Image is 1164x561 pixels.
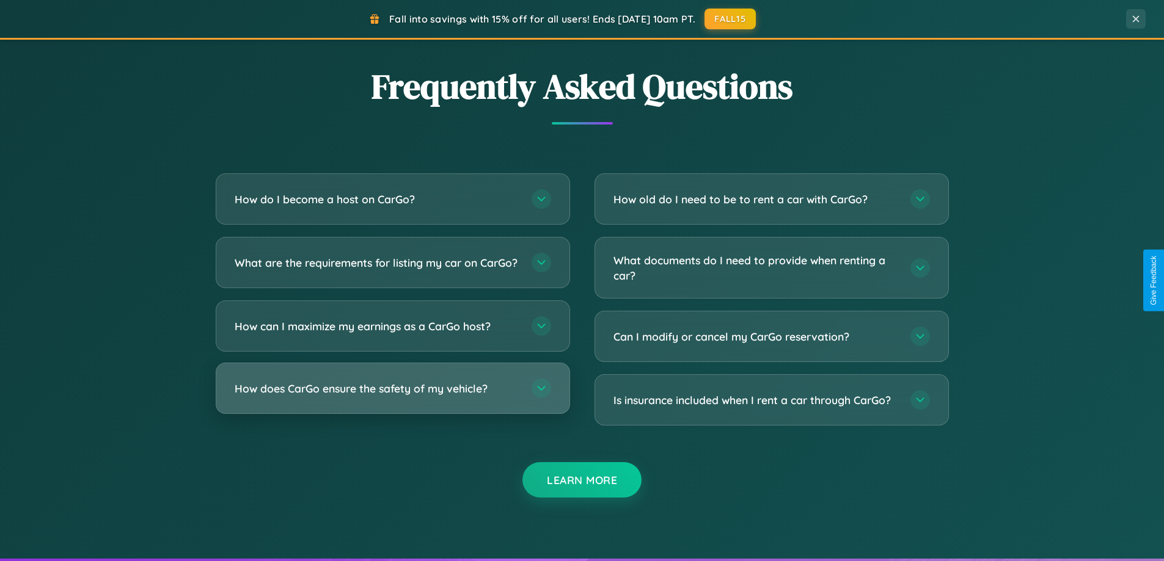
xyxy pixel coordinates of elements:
[613,253,898,283] h3: What documents do I need to provide when renting a car?
[705,9,756,29] button: FALL15
[389,13,695,25] span: Fall into savings with 15% off for all users! Ends [DATE] 10am PT.
[235,192,519,207] h3: How do I become a host on CarGo?
[216,63,949,110] h2: Frequently Asked Questions
[1149,256,1158,305] div: Give Feedback
[613,393,898,408] h3: Is insurance included when I rent a car through CarGo?
[613,329,898,344] h3: Can I modify or cancel my CarGo reservation?
[613,192,898,207] h3: How old do I need to be to rent a car with CarGo?
[522,462,642,498] button: Learn More
[235,255,519,270] h3: What are the requirements for listing my car on CarGo?
[235,319,519,334] h3: How can I maximize my earnings as a CarGo host?
[235,381,519,396] h3: How does CarGo ensure the safety of my vehicle?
